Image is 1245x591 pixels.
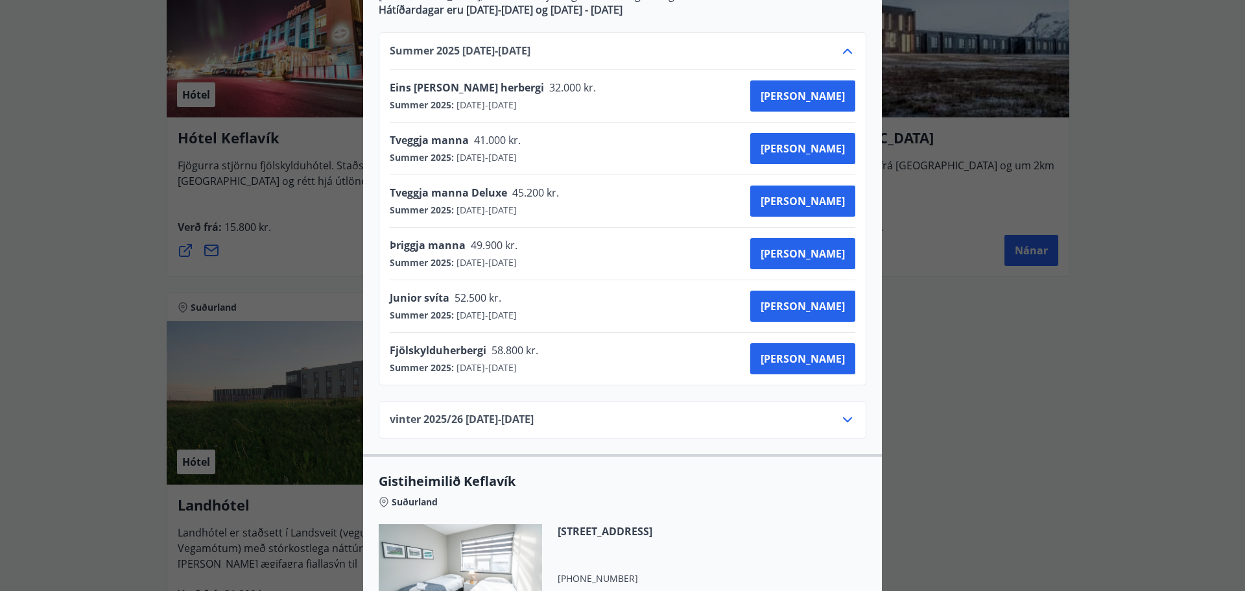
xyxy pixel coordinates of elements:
span: [DATE] - [DATE] [454,99,517,112]
span: Summer 2025 [DATE] - [DATE] [390,43,530,59]
span: 32.000 kr. [544,80,599,95]
span: Summer 2025 : [390,99,454,112]
span: [PERSON_NAME] [761,89,845,103]
span: Eins [PERSON_NAME] herbergi [390,80,544,95]
button: [PERSON_NAME] [750,80,855,112]
strong: Hátíðardagar eru [DATE]-[DATE] og [DATE] - [DATE] [379,3,622,17]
